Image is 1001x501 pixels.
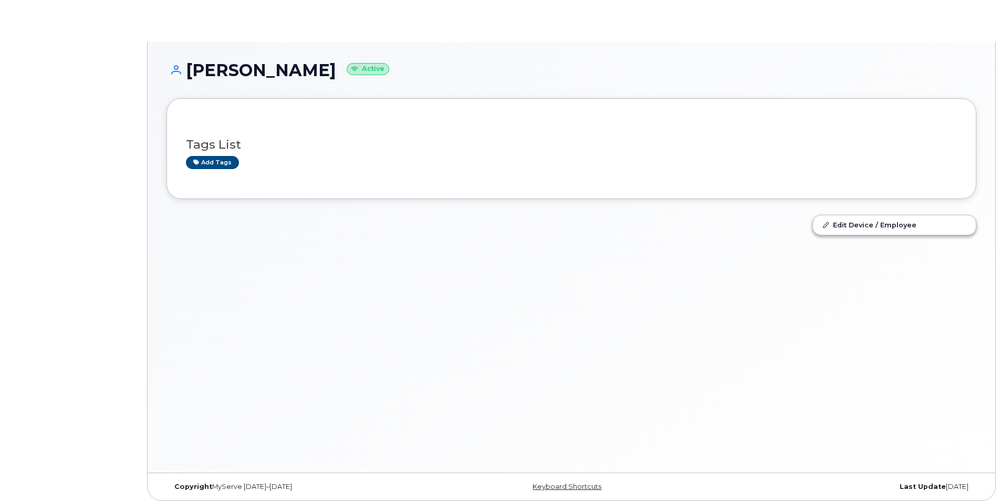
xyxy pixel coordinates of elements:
[186,156,239,169] a: Add tags
[347,63,389,75] small: Active
[186,138,957,151] h3: Tags List
[174,483,212,490] strong: Copyright
[813,215,976,234] a: Edit Device / Employee
[706,483,976,491] div: [DATE]
[533,483,601,490] a: Keyboard Shortcuts
[166,61,976,79] h1: [PERSON_NAME]
[166,483,436,491] div: MyServe [DATE]–[DATE]
[900,483,946,490] strong: Last Update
